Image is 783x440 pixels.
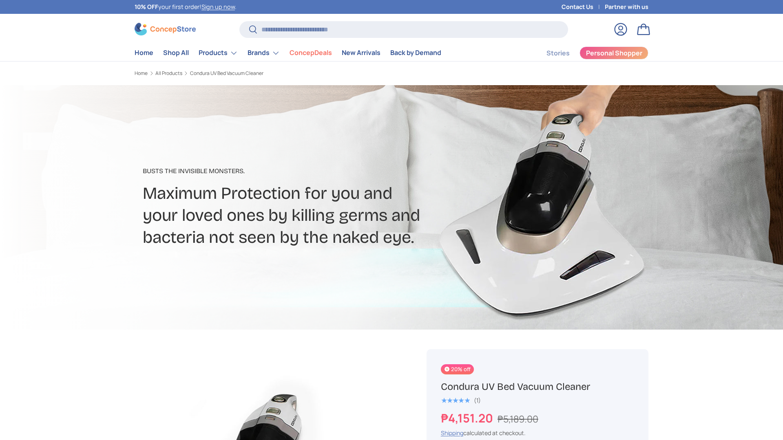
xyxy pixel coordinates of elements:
[199,45,238,61] a: Products
[190,71,263,76] a: Condura UV Bed Vacuum Cleaner
[441,410,495,426] strong: ₱4,151.20
[342,45,380,61] a: New Arrivals
[498,412,538,425] s: ₱5,189.00
[441,395,481,404] a: 5.0 out of 5.0 stars (1)
[546,45,570,61] a: Stories
[201,3,235,11] a: Sign up now
[135,45,441,61] nav: Primary
[390,45,441,61] a: Back by Demand
[135,23,196,35] img: ConcepStore
[586,50,642,56] span: Personal Shopper
[605,2,648,11] a: Partner with us
[194,45,243,61] summary: Products
[155,71,182,76] a: All Products
[163,45,189,61] a: Shop All
[441,397,470,404] div: 5.0 out of 5.0 stars
[527,45,648,61] nav: Secondary
[135,71,148,76] a: Home
[243,45,285,61] summary: Brands
[135,3,158,11] strong: 10% OFF
[441,429,463,437] a: Shipping
[290,45,332,61] a: ConcepDeals
[143,166,456,176] p: Busts The Invisible Monsters​.
[248,45,280,61] a: Brands
[143,183,456,249] h2: Maximum Protection for you and your loved ones by killing germs and bacteria not seen by the nake...
[441,364,474,374] span: 20% off
[135,2,237,11] p: your first order! .
[474,397,481,403] div: (1)
[441,429,634,437] div: calculated at checkout.
[135,70,407,77] nav: Breadcrumbs
[441,396,470,405] span: ★★★★★
[135,45,153,61] a: Home
[441,381,634,393] h1: Condura UV Bed Vacuum Cleaner
[562,2,605,11] a: Contact Us
[580,46,648,59] a: Personal Shopper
